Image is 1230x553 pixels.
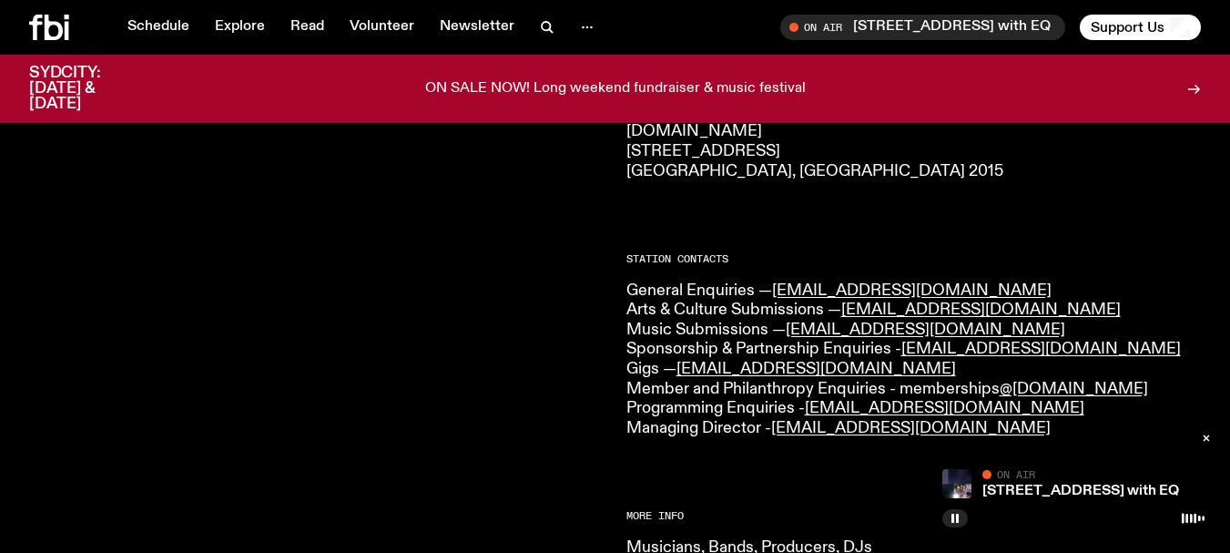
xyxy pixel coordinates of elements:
[425,81,806,97] p: ON SALE NOW! Long weekend fundraiser & music festival
[280,15,335,40] a: Read
[339,15,425,40] a: Volunteer
[117,15,200,40] a: Schedule
[997,468,1035,480] span: On Air
[1080,15,1201,40] button: Support Us
[1000,381,1148,397] a: @[DOMAIN_NAME]
[841,302,1121,318] a: [EMAIL_ADDRESS][DOMAIN_NAME]
[772,282,1052,299] a: [EMAIL_ADDRESS][DOMAIN_NAME]
[1091,19,1164,36] span: Support Us
[771,420,1051,436] a: [EMAIL_ADDRESS][DOMAIN_NAME]
[676,361,956,377] a: [EMAIL_ADDRESS][DOMAIN_NAME]
[626,254,1202,264] h2: Station Contacts
[626,122,1202,181] p: [DOMAIN_NAME] [STREET_ADDRESS] [GEOGRAPHIC_DATA], [GEOGRAPHIC_DATA] 2015
[786,322,1065,338] a: [EMAIL_ADDRESS][DOMAIN_NAME]
[204,15,276,40] a: Explore
[29,66,146,112] h3: SYDCITY: [DATE] & [DATE]
[901,341,1181,357] a: [EMAIL_ADDRESS][DOMAIN_NAME]
[429,15,525,40] a: Newsletter
[626,511,1202,521] h2: More Info
[982,484,1179,498] a: [STREET_ADDRESS] with EQ
[626,282,1202,439] p: General Enquiries — Arts & Culture Submissions — Music Submissions — Sponsorship & Partnership En...
[805,400,1084,416] a: [EMAIL_ADDRESS][DOMAIN_NAME]
[780,15,1065,40] button: On Air[STREET_ADDRESS] with EQ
